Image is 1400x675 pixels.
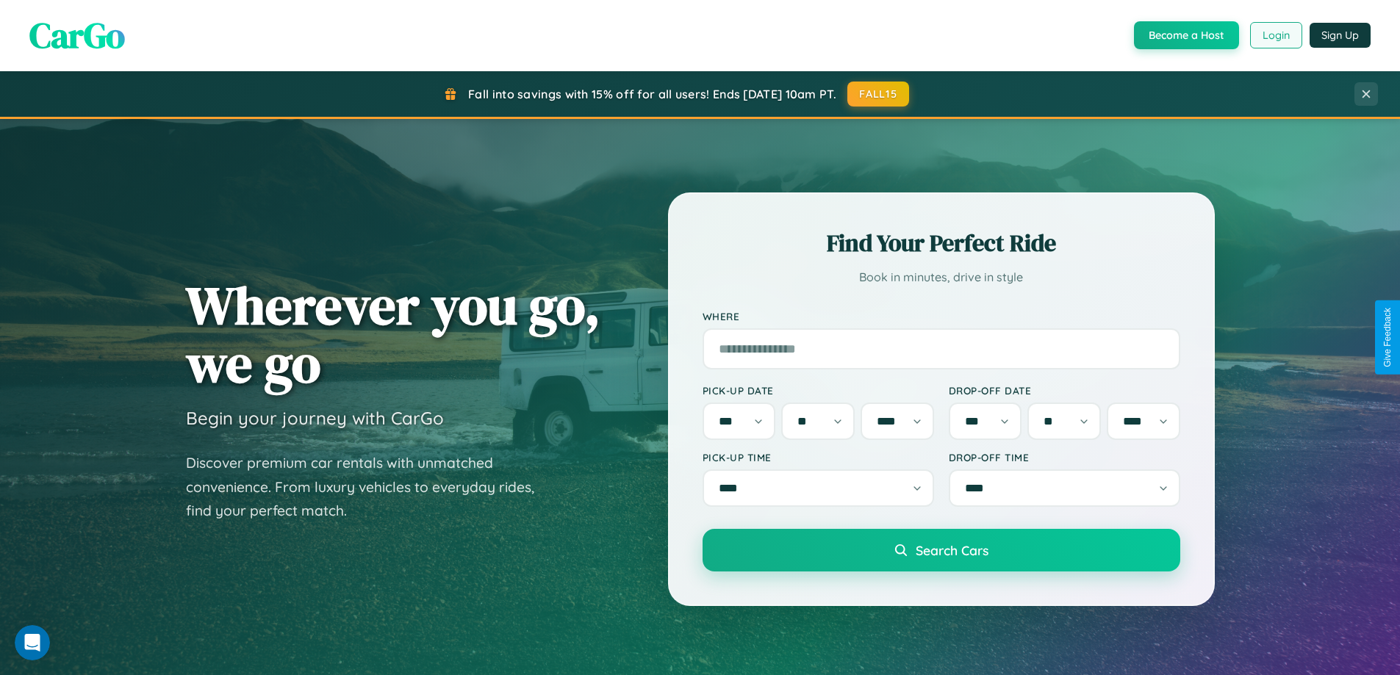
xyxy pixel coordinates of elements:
label: Where [703,310,1180,322]
h3: Begin your journey with CarGo [186,407,444,429]
button: Login [1250,22,1302,48]
h1: Wherever you go, we go [186,276,600,392]
button: Sign Up [1310,23,1371,48]
p: Discover premium car rentals with unmatched convenience. From luxury vehicles to everyday rides, ... [186,451,553,523]
label: Drop-off Date [949,384,1180,397]
button: Become a Host [1134,21,1239,49]
span: Search Cars [916,542,988,558]
button: FALL15 [847,82,909,107]
p: Book in minutes, drive in style [703,267,1180,288]
span: Fall into savings with 15% off for all users! Ends [DATE] 10am PT. [468,87,836,101]
span: CarGo [29,11,125,59]
h2: Find Your Perfect Ride [703,227,1180,259]
div: Give Feedback [1382,308,1393,367]
label: Drop-off Time [949,451,1180,463]
label: Pick-up Date [703,384,934,397]
label: Pick-up Time [703,451,934,463]
iframe: Intercom live chat [15,625,50,660]
button: Search Cars [703,529,1180,571]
